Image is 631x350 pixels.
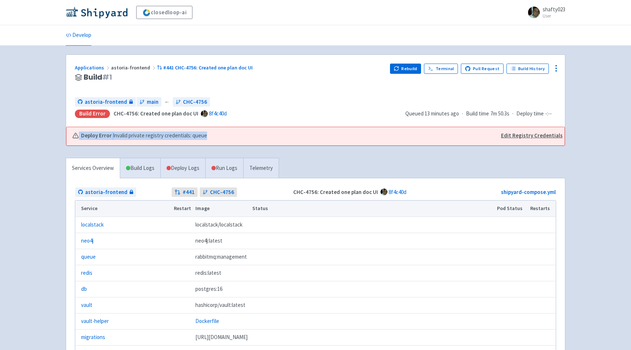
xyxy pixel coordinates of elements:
[195,333,248,342] span: [DOMAIN_NAME][URL]
[524,7,565,18] a: shafty023 User
[75,187,136,197] a: astoria-frontend
[490,110,509,118] span: 7m 50.3s
[195,301,245,309] span: hashicorp/vault:latest
[75,64,111,71] a: Applications
[528,201,556,217] th: Restarts
[389,189,406,195] a: 8f4c40d
[424,64,458,74] a: Terminal
[501,189,556,195] a: shipyard-compose.yml
[81,237,93,245] a: neo4j
[81,221,104,229] a: localstack
[195,237,222,245] span: neo4j:latest
[81,132,112,140] b: Deploy Error
[113,132,207,140] span: Invalid private registry credentials: queue
[210,188,234,197] span: CHC-4756
[85,188,127,197] span: astoria-frontend
[120,158,160,178] a: Build Logs
[250,201,495,217] th: Status
[506,64,549,74] a: Build History
[405,110,459,117] span: Queued
[543,6,565,13] span: shafty023
[136,6,192,19] a: closedloop-ai
[85,98,127,106] span: astoria-frontend
[466,110,489,118] span: Build time
[195,221,242,229] span: localstack/localstack
[545,110,552,118] span: -:--
[102,72,112,82] span: # 1
[543,14,565,18] small: User
[425,110,459,117] time: 13 minutes ago
[157,64,254,71] a: #441 CHC-4756: Created one plan doc UI
[183,188,195,197] strong: # 441
[111,64,157,71] span: astoria-frontend
[171,201,193,217] th: Restart
[137,97,161,107] a: main
[405,110,556,118] div: · ·
[81,301,92,309] a: vault
[172,187,198,197] a: #441
[81,253,96,261] a: queue
[390,64,421,74] button: Rebuild
[183,98,207,106] span: CHC-4756
[66,158,120,178] a: Services Overview
[147,98,158,106] span: main
[195,269,221,277] span: redis:latest
[66,7,127,18] img: Shipyard logo
[195,253,247,261] span: rabbitmq:management
[195,285,222,293] span: postgres:16
[81,333,105,342] a: migrations
[293,189,378,195] strong: CHC-4756: Created one plan doc UI
[495,201,528,217] th: Pod Status
[193,201,250,217] th: Image
[200,187,237,197] a: CHC-4756
[173,97,210,107] a: CHC-4756
[205,158,243,178] a: Run Logs
[516,110,544,118] span: Deploy time
[195,317,219,324] a: Dockerfile
[81,285,87,293] a: db
[501,132,563,140] a: Edit Registry Credentials
[81,317,109,326] a: vault-helper
[75,201,171,217] th: Service
[75,97,136,107] a: astoria-frontend
[81,269,92,277] a: redis
[461,64,504,74] a: Pull Request
[114,110,198,117] strong: CHC-4756: Created one plan doc UI
[75,110,110,118] div: Build Error
[66,25,91,46] a: Develop
[164,98,170,106] span: ←
[243,158,279,178] a: Telemetry
[84,73,112,81] span: Build
[209,110,227,117] a: 8f4c40d
[160,158,205,178] a: Deploy Logs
